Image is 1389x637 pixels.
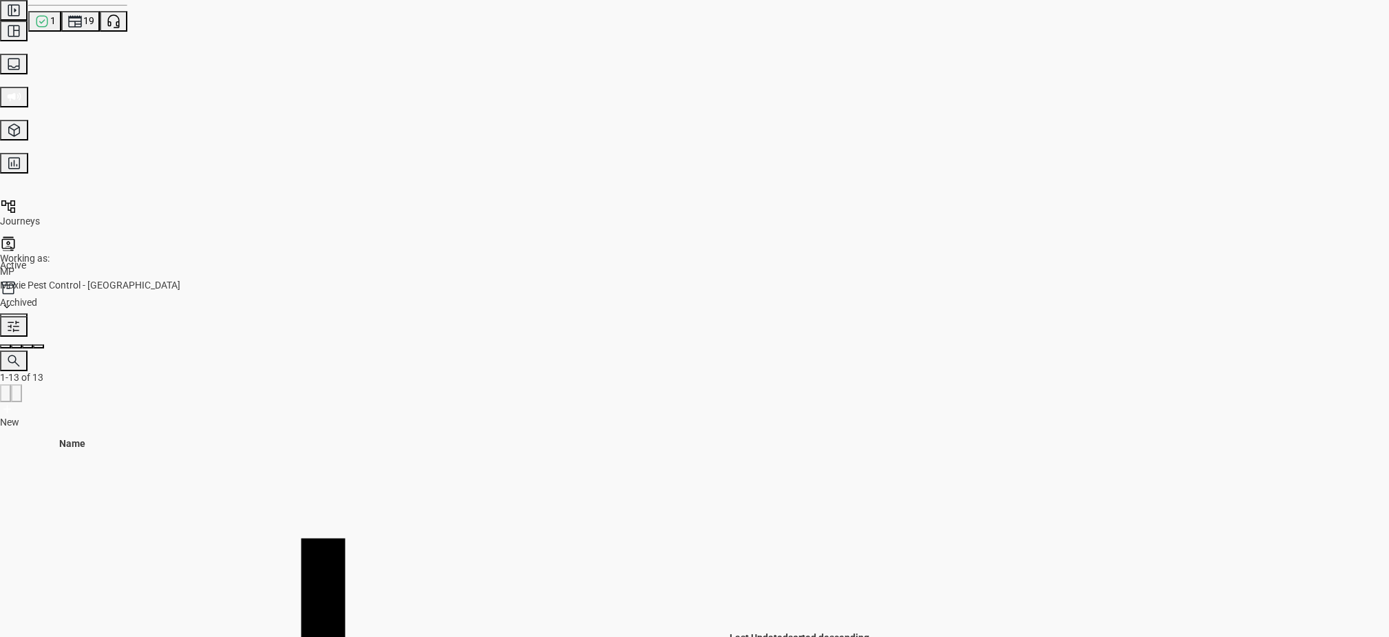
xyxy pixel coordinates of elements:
[28,11,61,32] button: 1
[83,15,94,26] span: 19
[50,15,56,26] span: 1
[61,11,100,32] button: 19
[59,438,85,449] span: Name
